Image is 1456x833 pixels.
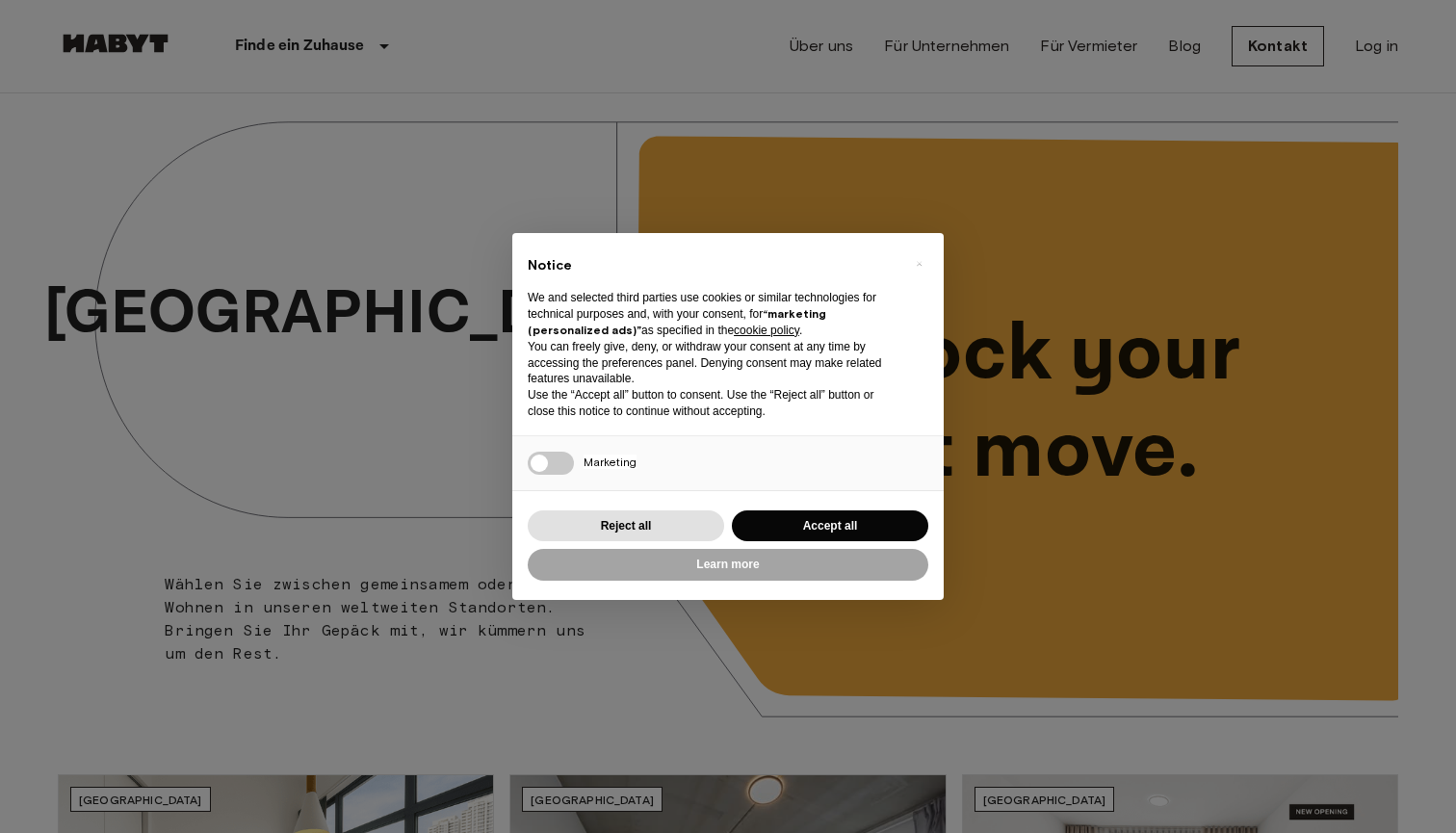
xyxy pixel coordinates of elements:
p: You can freely give, deny, or withdraw your consent at any time by accessing the preferences pane... [528,339,897,387]
span: Marketing [584,455,637,469]
a: cookie policy [734,324,799,337]
p: Use the “Accept all” button to consent. Use the “Reject all” button or close this notice to conti... [528,387,897,420]
button: Reject all [528,510,724,542]
button: Accept all [732,510,928,542]
p: We and selected third parties use cookies or similar technologies for technical purposes and, wit... [528,290,897,338]
h2: Notice [528,256,897,275]
button: Close this notice [903,248,934,279]
button: Learn more [528,549,928,581]
span: × [916,252,923,275]
strong: “marketing (personalized ads)” [528,306,826,337]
